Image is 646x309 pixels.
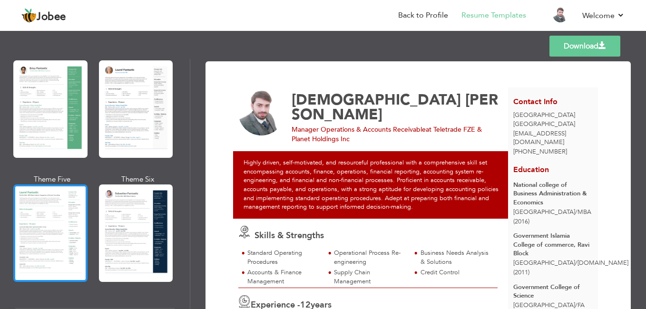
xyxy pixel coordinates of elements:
[513,120,575,128] span: [GEOGRAPHIC_DATA]
[21,8,66,23] a: Jobee
[334,268,406,286] div: Supply Chain Management
[247,268,319,286] div: Accounts & Finance Management
[513,208,591,216] span: [GEOGRAPHIC_DATA] MBA
[21,8,37,23] img: jobee.io
[513,147,567,156] span: [PHONE_NUMBER]
[513,97,558,107] span: Contact Info
[513,129,566,147] span: [EMAIL_ADDRESS][DOMAIN_NAME]
[549,36,620,57] a: Download
[575,208,577,216] span: /
[553,7,568,22] img: Profile Img
[513,232,593,258] div: Government Islamia College of commerce, Ravi Block
[513,217,529,226] span: (2016)
[101,174,175,184] div: Theme Six
[37,12,66,22] span: Jobee
[238,89,285,136] img: No image
[513,164,549,175] span: Education
[513,268,529,277] span: (2011)
[575,259,577,267] span: /
[292,90,461,110] span: [DEMOGRAPHIC_DATA]
[292,125,482,144] span: at Teletrade FZE & Planet Holdings Inc
[513,259,628,267] span: [GEOGRAPHIC_DATA] [DOMAIN_NAME]
[461,10,526,21] a: Resume Templates
[292,125,426,134] span: Manager Operations & Accounts Receivable
[233,151,514,218] div: Highly driven, self-motivated, and resourceful professional with a comprehensive skill set encomp...
[398,10,448,21] a: Back to Profile
[421,249,492,266] div: Business Needs Analysis & Solutions
[254,230,324,241] span: Skills & Strengths
[334,249,406,266] div: Operational Process Re-engineering
[513,283,593,300] div: Government College of Science
[247,249,319,266] div: Standard Operating Procedures
[513,181,593,207] div: National college of Business Administration & Economics
[421,268,492,277] div: Credit Control
[15,174,89,184] div: Theme Five
[292,90,498,125] span: [PERSON_NAME]
[582,10,625,21] a: Welcome
[513,111,575,119] span: [GEOGRAPHIC_DATA]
